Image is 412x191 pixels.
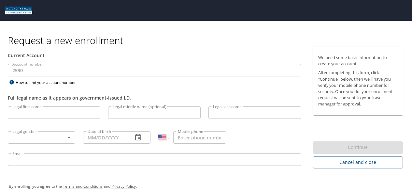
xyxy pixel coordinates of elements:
h1: Request a new enrollment [8,34,408,47]
div: Full legal name as it appears on government-issued I.D. [8,94,301,101]
span: Cancel and close [318,158,398,167]
div: ​ [8,131,75,144]
p: We need some basic information to create your account. [318,55,398,67]
input: Enter phone number [173,131,226,144]
p: After completing this form, click "Continue" below, then we'll have you verify your mobile phone ... [318,70,398,107]
button: Cancel and close [313,156,403,168]
a: Privacy Policy [111,183,136,189]
img: Motor City logo [5,7,32,14]
div: Current Account [8,52,301,59]
input: MM/DD/YYYY [83,131,128,144]
a: Terms and Conditions [63,183,103,189]
div: How to find your account number [8,78,89,87]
